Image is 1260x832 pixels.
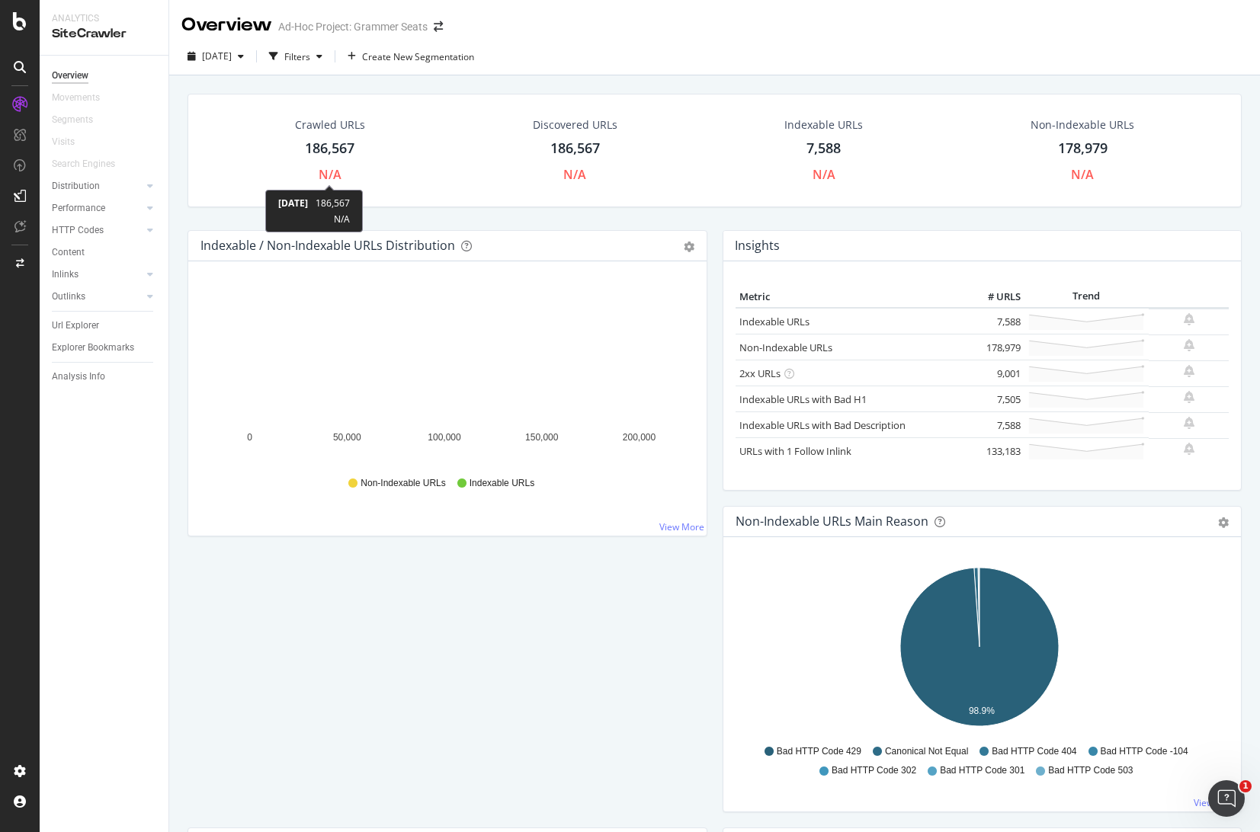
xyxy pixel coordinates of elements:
[52,200,143,216] a: Performance
[278,197,308,210] span: [DATE]
[968,706,994,716] text: 98.9%
[1071,166,1094,184] div: N/A
[735,235,780,256] h4: Insights
[434,21,443,32] div: arrow-right-arrow-left
[52,90,100,106] div: Movements
[963,286,1024,309] th: # URLS
[52,245,158,261] a: Content
[52,318,99,334] div: Url Explorer
[736,562,1223,738] svg: A chart.
[247,432,252,443] text: 0
[1101,745,1188,758] span: Bad HTTP Code -104
[832,764,916,777] span: Bad HTTP Code 302
[263,44,329,69] button: Filters
[739,341,832,354] a: Non-Indexable URLs
[813,166,835,184] div: N/A
[361,477,445,490] span: Non-Indexable URLs
[963,386,1024,412] td: 7,505
[52,289,143,305] a: Outlinks
[52,267,79,283] div: Inlinks
[52,289,85,305] div: Outlinks
[533,117,617,133] div: Discovered URLs
[52,112,108,128] a: Segments
[295,117,365,133] div: Crawled URLs
[1184,365,1194,377] div: bell-plus
[784,117,863,133] div: Indexable URLs
[739,444,851,458] a: URLs with 1 Follow Inlink
[1194,796,1239,809] a: View More
[181,12,272,38] div: Overview
[334,213,350,226] span: N/A
[963,360,1024,386] td: 9,001
[550,139,600,158] div: 186,567
[284,50,310,63] div: Filters
[963,308,1024,334] td: 7,588
[963,334,1024,360] td: 178,979
[940,764,1024,777] span: Bad HTTP Code 301
[52,318,158,334] a: Url Explorer
[52,134,75,150] div: Visits
[52,178,143,194] a: Distribution
[52,222,104,238] div: HTTP Codes
[316,197,350,210] span: 186,567
[362,50,474,63] span: Create New Segmentation
[52,25,156,43] div: SiteCrawler
[52,156,115,172] div: Search Engines
[1184,391,1194,403] div: bell-plus
[684,242,694,252] div: gear
[52,369,158,385] a: Analysis Info
[1031,117,1134,133] div: Non-Indexable URLs
[341,44,480,69] button: Create New Segmentation
[736,514,928,529] div: Non-Indexable URLs Main Reason
[1239,780,1252,792] span: 1
[739,366,781,380] a: 2xx URLs
[563,166,586,184] div: N/A
[739,418,906,432] a: Indexable URLs with Bad Description
[1058,139,1108,158] div: 178,979
[1024,286,1149,309] th: Trend
[52,156,130,172] a: Search Engines
[1184,443,1194,455] div: bell-plus
[181,44,250,69] button: [DATE]
[305,139,354,158] div: 186,567
[428,432,461,443] text: 100,000
[1184,339,1194,351] div: bell-plus
[736,286,963,309] th: Metric
[659,520,704,533] a: View More
[52,200,105,216] div: Performance
[200,238,455,253] div: Indexable / Non-Indexable URLs Distribution
[52,112,93,128] div: Segments
[52,68,158,84] a: Overview
[623,432,656,443] text: 200,000
[52,245,85,261] div: Content
[52,134,90,150] a: Visits
[52,222,143,238] a: HTTP Codes
[1184,313,1194,325] div: bell-plus
[777,745,861,758] span: Bad HTTP Code 429
[1184,417,1194,429] div: bell-plus
[1208,780,1245,817] iframe: Intercom live chat
[992,745,1076,758] span: Bad HTTP Code 404
[470,477,534,490] span: Indexable URLs
[525,432,559,443] text: 150,000
[739,315,810,328] a: Indexable URLs
[202,50,232,62] span: 2025 Sep. 4th
[52,90,115,106] a: Movements
[963,438,1024,464] td: 133,183
[52,340,134,356] div: Explorer Bookmarks
[333,432,361,443] text: 50,000
[806,139,841,158] div: 7,588
[52,369,105,385] div: Analysis Info
[963,412,1024,438] td: 7,588
[52,178,100,194] div: Distribution
[1048,764,1133,777] span: Bad HTTP Code 503
[52,340,158,356] a: Explorer Bookmarks
[278,19,428,34] div: Ad-Hoc Project: Grammer Seats
[885,745,968,758] span: Canonical Not Equal
[200,286,688,462] svg: A chart.
[319,166,341,184] div: N/A
[52,12,156,25] div: Analytics
[739,392,867,406] a: Indexable URLs with Bad H1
